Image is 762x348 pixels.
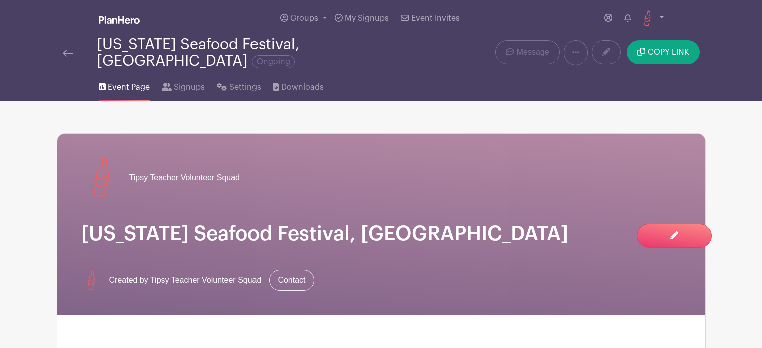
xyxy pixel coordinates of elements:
[273,69,324,101] a: Downloads
[517,46,549,58] span: Message
[99,69,150,101] a: Event Page
[411,14,460,22] span: Event Invites
[81,222,681,246] h1: [US_STATE] Seafood Festival, [GEOGRAPHIC_DATA]
[174,81,205,93] span: Signups
[345,14,389,22] span: My Signups
[229,81,261,93] span: Settings
[217,69,261,101] a: Settings
[129,172,240,184] span: Tipsy Teacher Volunteer Squad
[81,158,121,198] img: square%20logo.png
[97,36,421,69] div: [US_STATE] Seafood Festival, [GEOGRAPHIC_DATA]
[109,274,262,286] span: Created by Tipsy Teacher Volunteer Squad
[252,55,295,68] span: Ongoing
[281,81,324,93] span: Downloads
[162,69,205,101] a: Signups
[627,40,699,64] button: COPY LINK
[290,14,318,22] span: Groups
[63,50,73,57] img: back-arrow-29a5d9b10d5bd6ae65dc969a981735edf675c4d7a1fe02e03b50dbd4ba3cdb55.svg
[639,10,655,26] img: square%20logo.png
[81,270,101,290] img: square%20logo.png
[495,40,559,64] a: Message
[269,270,314,291] a: Contact
[648,48,689,56] span: COPY LINK
[108,81,150,93] span: Event Page
[99,16,140,24] img: logo_white-6c42ec7e38ccf1d336a20a19083b03d10ae64f83f12c07503d8b9e83406b4c7d.svg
